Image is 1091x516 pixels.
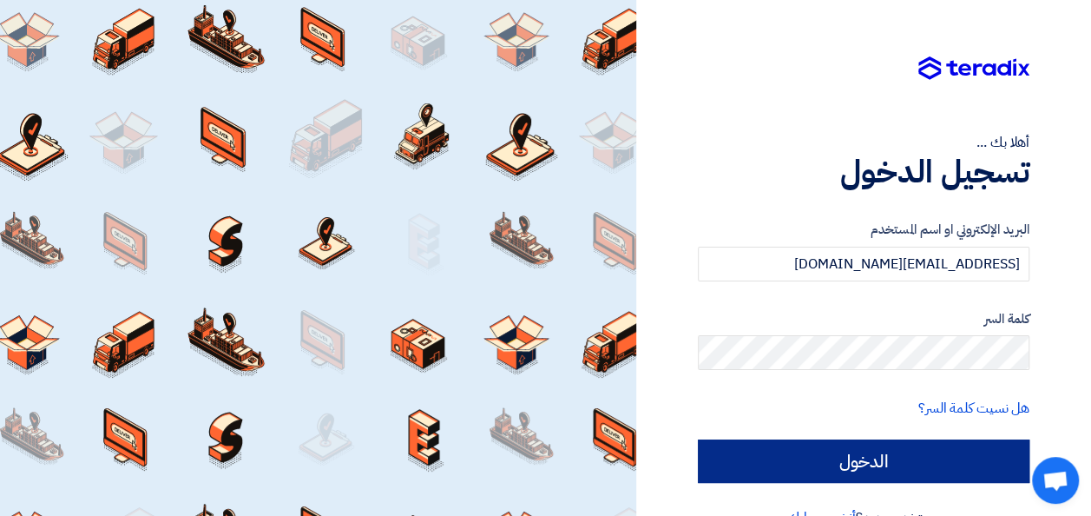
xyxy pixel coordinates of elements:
[1032,457,1079,504] div: Open chat
[698,132,1029,153] div: أهلا بك ...
[698,153,1029,191] h1: تسجيل الدخول
[698,440,1029,483] input: الدخول
[698,220,1029,240] label: البريد الإلكتروني او اسم المستخدم
[918,398,1029,419] a: هل نسيت كلمة السر؟
[698,309,1029,329] label: كلمة السر
[918,56,1029,81] img: Teradix logo
[698,247,1029,281] input: أدخل بريد العمل الإلكتروني او اسم المستخدم الخاص بك ...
